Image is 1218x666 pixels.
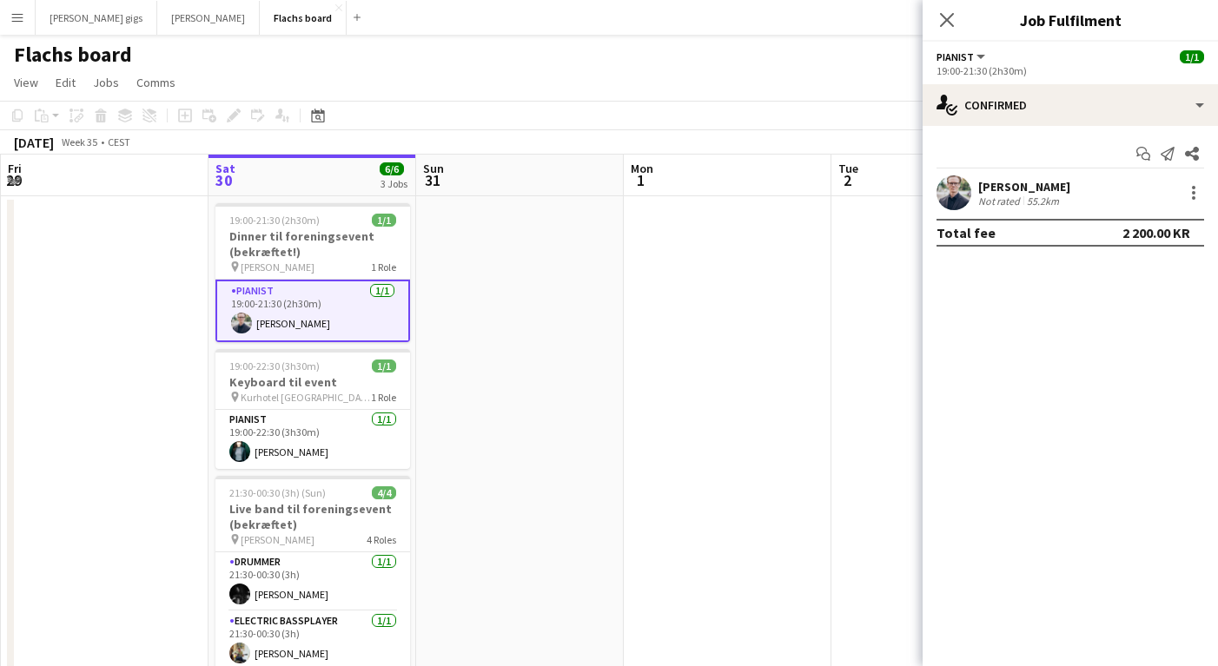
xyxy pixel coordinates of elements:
[380,162,404,175] span: 6/6
[372,214,396,227] span: 1/1
[937,50,988,63] button: Pianist
[628,170,653,190] span: 1
[215,228,410,260] h3: Dinner til foreningsevent (bekræftet!)
[1023,195,1062,208] div: 55.2km
[978,195,1023,208] div: Not rated
[108,135,130,148] div: CEST
[14,75,38,90] span: View
[136,75,175,90] span: Comms
[923,9,1218,31] h3: Job Fulfilment
[49,71,83,94] a: Edit
[836,170,858,190] span: 2
[7,71,45,94] a: View
[229,359,320,373] span: 19:00-22:30 (3h30m)
[14,134,54,151] div: [DATE]
[215,501,410,532] h3: Live band til foreningsevent (bekræftet)
[157,1,260,35] button: [PERSON_NAME]
[129,71,182,94] a: Comms
[381,177,407,190] div: 3 Jobs
[215,349,410,469] app-job-card: 19:00-22:30 (3h30m)1/1Keyboard til event Kurhotel [GEOGRAPHIC_DATA]1 RolePianist1/119:00-22:30 (3...
[215,374,410,390] h3: Keyboard til event
[213,170,235,190] span: 30
[371,260,396,274] span: 1 Role
[372,486,396,499] span: 4/4
[978,179,1070,195] div: [PERSON_NAME]
[215,280,410,342] app-card-role: Pianist1/119:00-21:30 (2h30m)[PERSON_NAME]
[1180,50,1204,63] span: 1/1
[229,486,326,499] span: 21:30-00:30 (3h) (Sun)
[56,75,76,90] span: Edit
[371,391,396,404] span: 1 Role
[937,64,1204,77] div: 19:00-21:30 (2h30m)
[923,84,1218,126] div: Confirmed
[420,170,444,190] span: 31
[215,410,410,469] app-card-role: Pianist1/119:00-22:30 (3h30m)[PERSON_NAME]
[229,214,320,227] span: 19:00-21:30 (2h30m)
[631,161,653,176] span: Mon
[1122,224,1190,241] div: 2 200.00 KR
[241,391,371,404] span: Kurhotel [GEOGRAPHIC_DATA]
[14,42,132,68] h1: Flachs board
[215,203,410,342] app-job-card: 19:00-21:30 (2h30m)1/1Dinner til foreningsevent (bekræftet!) [PERSON_NAME]1 RolePianist1/119:00-2...
[5,170,22,190] span: 29
[937,50,974,63] span: Pianist
[8,161,22,176] span: Fri
[215,552,410,611] app-card-role: Drummer1/121:30-00:30 (3h)[PERSON_NAME]
[36,1,157,35] button: [PERSON_NAME] gigs
[93,75,119,90] span: Jobs
[372,359,396,373] span: 1/1
[241,533,314,546] span: [PERSON_NAME]
[367,533,396,546] span: 4 Roles
[260,1,347,35] button: Flachs board
[215,161,235,176] span: Sat
[241,260,314,274] span: [PERSON_NAME]
[423,161,444,176] span: Sun
[86,71,126,94] a: Jobs
[57,135,101,148] span: Week 35
[838,161,858,176] span: Tue
[937,224,996,241] div: Total fee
